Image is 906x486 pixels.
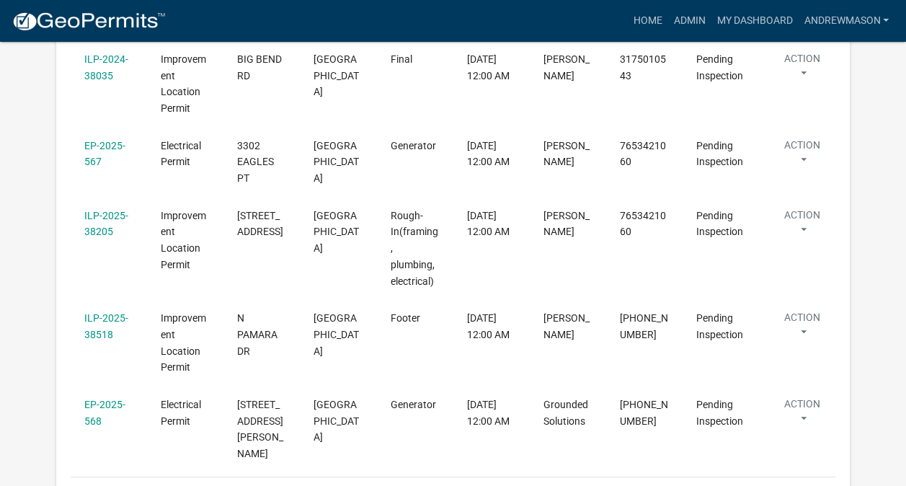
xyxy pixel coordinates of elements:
span: Beau Bemis [543,53,590,81]
button: Action [773,208,832,244]
span: Electrical Permit [161,399,201,427]
span: 08/14/2025, 12:00 AM [467,210,510,238]
span: MARTINSVILLE [314,140,359,185]
span: MARTINSVILLE [314,312,359,357]
a: Admin [667,7,711,35]
span: MARTINSVILLE [314,210,359,255]
a: My Dashboard [711,7,798,35]
button: Action [773,51,832,87]
span: 317-834-1922 [620,399,668,427]
span: Improvement Location Permit [161,53,206,114]
a: ILP-2024-38035 [84,53,128,81]
span: Generator [390,140,435,151]
span: Pending Inspection [696,53,743,81]
span: 7653421060 [620,140,666,168]
span: Rough-In(framing, plumbing,electrical) [390,210,438,287]
span: 08/14/2025, 12:00 AM [467,53,510,81]
button: Action [773,310,832,346]
span: Improvement Location Permit [161,312,206,373]
span: 08/14/2025, 12:00 AM [467,140,510,168]
span: 3175010543 [620,53,666,81]
span: N PAMARA DR [237,312,277,357]
span: MARTINSVILLE [314,399,359,443]
span: Pending Inspection [696,312,743,340]
button: Action [773,138,832,174]
button: Action [773,397,832,433]
span: 7653421060 [620,210,666,238]
span: AMY HLAVEK [543,140,590,168]
span: Electrical Permit [161,140,201,168]
a: Home [627,7,667,35]
span: BIG BEND RD [237,53,282,81]
span: 08/14/2025, 12:00 AM [467,312,510,340]
span: Jeffrey Brown [543,312,590,340]
span: Improvement Location Permit [161,210,206,270]
span: Final [390,53,412,65]
a: ILP-2025-38518 [84,312,128,340]
a: EP-2025-567 [84,140,125,168]
span: 5010 W BRYANTS CREEK RD [237,210,283,238]
span: chris cline [543,210,590,238]
span: Footer [390,312,419,324]
span: Pending Inspection [696,140,743,168]
span: 3302 EAGLES PT [237,140,274,185]
a: EP-2025-568 [84,399,125,427]
a: ILP-2025-38205 [84,210,128,238]
span: Grounded Solutions [543,399,588,427]
span: 08/14/2025, 12:00 AM [467,399,510,427]
span: MARTINSVILLE [314,53,359,98]
a: AndrewMason [798,7,894,35]
span: Pending Inspection [696,399,743,427]
span: 317-557-4504 [620,312,668,340]
span: Pending Inspection [696,210,743,238]
span: 4404 WILLIAMS RD [237,399,283,459]
span: Generator [390,399,435,410]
